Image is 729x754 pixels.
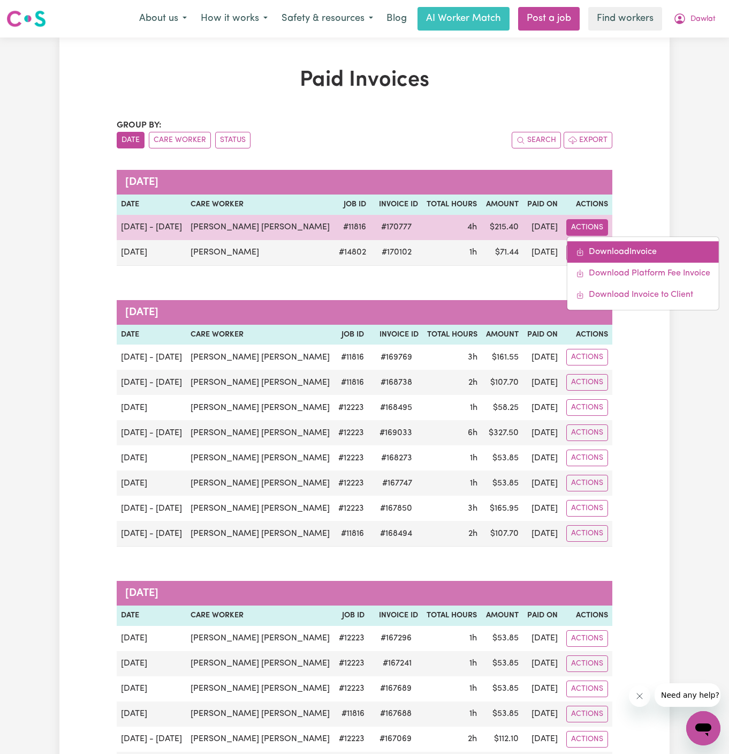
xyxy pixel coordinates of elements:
th: Total Hours [422,606,481,626]
caption: [DATE] [117,300,612,325]
td: [DATE] [523,370,562,395]
button: About us [132,8,194,30]
button: Safety & resources [275,8,380,30]
td: [DATE] [523,345,562,370]
td: [PERSON_NAME] [PERSON_NAME] [186,395,334,420]
td: [DATE] [117,626,186,651]
td: [PERSON_NAME] [PERSON_NAME] [186,215,335,240]
button: How it works [194,8,275,30]
th: Total Hours [422,195,481,215]
th: Job ID [334,325,368,345]
button: sort invoices by paid status [215,132,250,148]
td: $ 107.70 [482,370,523,395]
td: $ 53.85 [482,471,523,496]
span: # 170777 [375,221,418,234]
span: # 169033 [373,427,419,439]
td: [PERSON_NAME] [PERSON_NAME] [186,727,335,752]
td: [DATE] - [DATE] [117,345,186,370]
span: 3 hours [468,353,477,362]
td: # 11816 [334,370,368,395]
td: [DATE] [523,496,562,521]
td: # 12223 [334,471,368,496]
td: $ 58.25 [482,395,523,420]
span: # 167069 [373,733,418,745]
td: [DATE] [523,727,562,752]
span: # 167296 [374,632,418,645]
iframe: Button to launch messaging window [686,711,720,745]
td: $ 53.85 [481,701,522,727]
span: # 167688 [374,707,418,720]
th: Actions [562,195,612,215]
td: [PERSON_NAME] [PERSON_NAME] [186,676,335,701]
td: [PERSON_NAME] [PERSON_NAME] [186,496,334,521]
td: [DATE] [523,701,562,727]
h1: Paid Invoices [117,68,612,93]
td: # 12223 [335,727,369,752]
a: Find workers [588,7,662,31]
a: AI Worker Match [417,7,510,31]
td: $ 165.95 [482,496,523,521]
td: # 12223 [334,395,368,420]
button: Actions [566,219,608,236]
td: [PERSON_NAME] [PERSON_NAME] [186,445,334,471]
span: 1 hour [469,634,477,643]
caption: [DATE] [117,581,612,606]
span: 4 hours [467,223,477,232]
td: [DATE] [523,626,562,651]
th: Actions [562,606,612,626]
td: $ 71.44 [481,240,522,266]
th: Care Worker [186,325,334,345]
td: $ 53.85 [481,676,522,701]
span: # 167689 [374,682,418,695]
span: Group by: [117,121,162,130]
td: $ 53.85 [481,626,522,651]
th: Job ID [335,195,370,215]
span: 6 hours [468,429,477,437]
td: [DATE] [523,395,562,420]
td: [PERSON_NAME] [PERSON_NAME] [186,626,335,651]
th: Paid On [523,606,562,626]
td: [DATE] [523,215,562,240]
td: [DATE] [523,445,562,471]
button: Actions [566,655,608,672]
span: 1 hour [470,404,477,412]
button: Actions [566,424,608,441]
td: [DATE] - [DATE] [117,496,186,521]
th: Invoice ID [370,195,422,215]
th: Job ID [335,606,369,626]
td: # 11816 [335,701,369,727]
td: # 12223 [334,445,368,471]
span: # 169769 [374,351,419,364]
td: $ 161.55 [482,345,523,370]
button: Actions [566,450,608,466]
span: # 167747 [376,477,419,490]
a: Download platform fee #170777 [567,263,719,284]
span: 1 hour [470,454,477,462]
th: Paid On [523,195,562,215]
td: $ 53.85 [481,651,522,676]
td: $ 53.85 [482,445,523,471]
td: [PERSON_NAME] [186,240,335,266]
td: [DATE] [523,676,562,701]
td: # 12223 [335,626,369,651]
td: # 12223 [335,676,369,701]
td: [DATE] [523,651,562,676]
td: [PERSON_NAME] [PERSON_NAME] [186,420,334,445]
td: [PERSON_NAME] [PERSON_NAME] [186,370,334,395]
td: # 14802 [335,240,370,266]
a: Careseekers logo [6,6,46,31]
button: Actions [566,525,608,542]
a: Download invoice #170777 [567,241,719,263]
button: Actions [566,349,608,365]
td: [DATE] - [DATE] [117,370,186,395]
button: Export [564,132,612,148]
td: [PERSON_NAME] [PERSON_NAME] [186,345,334,370]
td: [DATE] [523,521,562,547]
td: [DATE] - [DATE] [117,521,186,547]
th: Invoice ID [369,606,422,626]
a: Blog [380,7,413,31]
td: [DATE] [117,676,186,701]
td: [PERSON_NAME] [PERSON_NAME] [186,471,334,496]
td: $ 107.70 [482,521,523,547]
